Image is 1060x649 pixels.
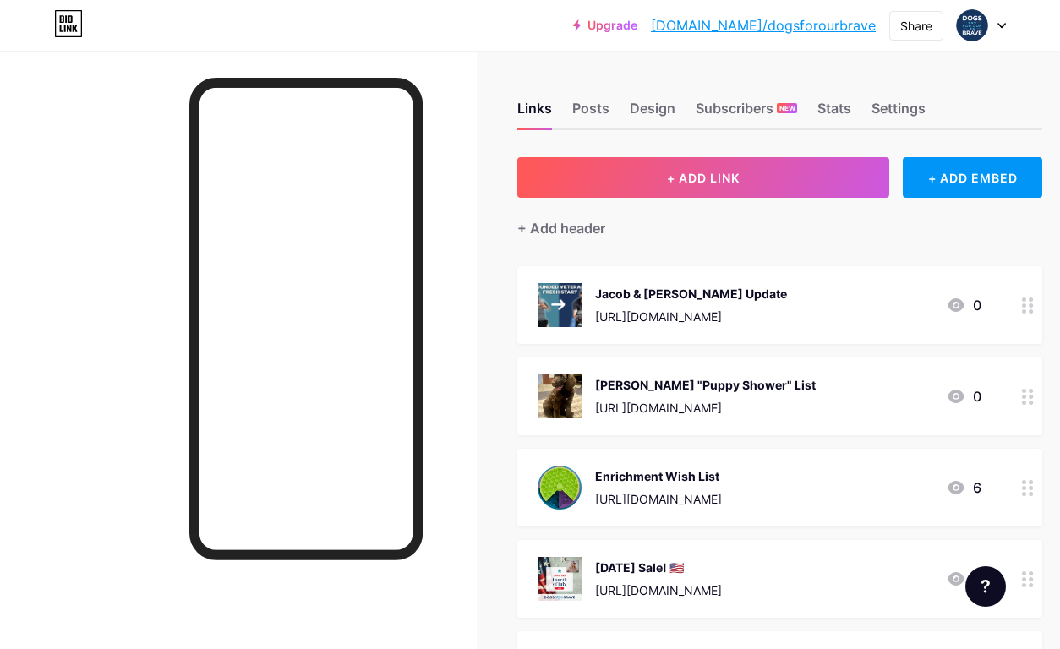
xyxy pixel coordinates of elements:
[573,19,637,32] a: Upgrade
[946,295,981,315] div: 0
[900,17,932,35] div: Share
[946,477,981,498] div: 6
[651,15,876,35] a: [DOMAIN_NAME]/dogsforourbrave
[595,285,787,303] div: Jacob & [PERSON_NAME] Update
[871,98,926,128] div: Settings
[538,283,582,327] img: Jacob & Sasha Update
[517,98,552,128] div: Links
[630,98,675,128] div: Design
[517,157,889,198] button: + ADD LINK
[817,98,851,128] div: Stats
[517,218,605,238] div: + Add header
[595,399,816,417] div: [URL][DOMAIN_NAME]
[946,386,981,406] div: 0
[595,490,722,508] div: [URL][DOMAIN_NAME]
[595,559,722,576] div: [DATE] Sale! 🇺🇸
[667,171,740,185] span: + ADD LINK
[779,103,795,113] span: NEW
[595,376,816,394] div: [PERSON_NAME] "Puppy Shower" List
[572,98,609,128] div: Posts
[538,557,582,601] img: 4th of July Sale! 🇺🇸
[538,466,582,510] img: Enrichment Wish List
[595,308,787,325] div: [URL][DOMAIN_NAME]
[946,569,981,589] div: 0
[595,467,722,485] div: Enrichment Wish List
[538,374,582,418] img: Kennedy's "Puppy Shower" List
[696,98,797,128] div: Subscribers
[595,581,722,599] div: [URL][DOMAIN_NAME]
[903,157,1042,198] div: + ADD EMBED
[956,9,988,41] img: dogsforourbrave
